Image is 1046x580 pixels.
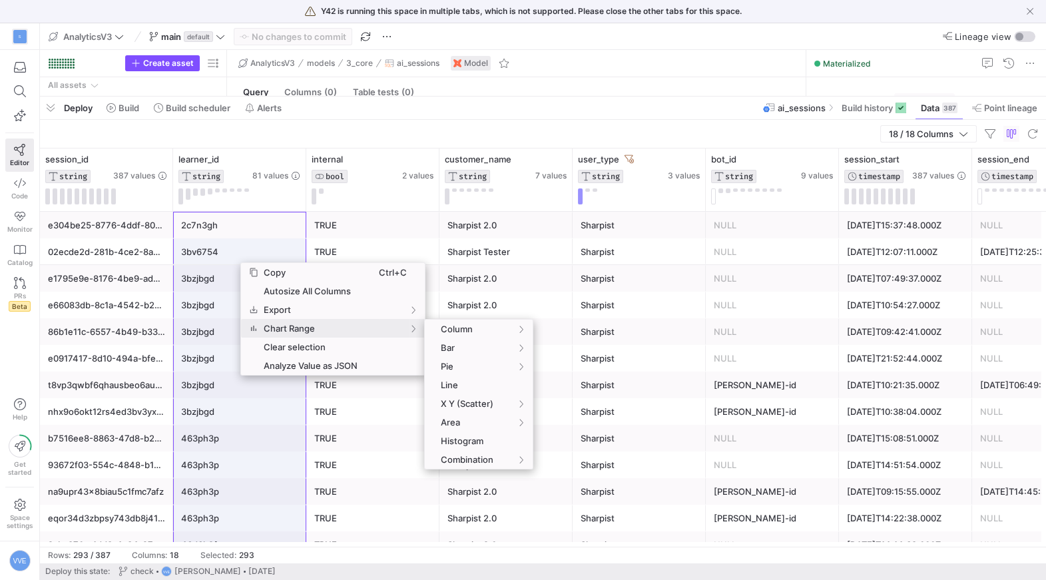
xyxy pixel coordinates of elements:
button: Build [101,97,145,119]
div: Sharpist [581,212,698,238]
div: TRUE [314,212,431,238]
button: models [304,55,338,71]
span: AnalyticsV3 [63,31,112,42]
span: Line‎ [435,376,515,394]
div: 2abc870c-1dd8-4c84-9767-2606da3846c1 [48,532,165,558]
div: 3bv6754 [181,239,298,265]
span: Beta [9,301,31,312]
div: [PERSON_NAME]-id [714,505,831,531]
div: [DATE]T14:22:38.000Z [847,505,964,531]
span: Lineage view [955,31,1011,42]
button: Point lineage [966,97,1043,119]
div: NULL [714,426,831,451]
div: All assets [48,81,87,90]
div: Sharpist [581,319,698,345]
div: [DATE]T10:38:04.000Z [847,399,964,425]
span: internal [312,154,343,164]
div: 3bzjbgd [181,346,298,372]
div: [PERSON_NAME]-id [714,372,831,398]
span: Column [435,320,515,338]
div: NULL [714,532,831,558]
div: 463ph3p [181,479,298,505]
span: Build [119,103,139,113]
span: ai_sessions [778,103,826,113]
div: Sharpist [581,479,698,505]
span: Create asset [143,59,194,68]
span: Data [921,103,939,113]
span: 81 values [252,171,288,180]
button: Build history [836,97,912,119]
span: (0) [401,88,414,97]
div: Sharpist [581,399,698,425]
span: Monitor [7,225,33,233]
div: Sharpist 2.0 [447,266,565,292]
div: [DATE]T10:21:35.000Z [847,372,964,398]
div: NULL [714,212,831,238]
span: 387 values [912,171,954,180]
div: 463ph3p [181,426,298,451]
span: [PERSON_NAME] [174,567,241,576]
img: undefined [453,59,461,67]
span: AnalyticsV3 [250,59,295,68]
a: Editor [5,139,34,172]
div: e304be25-8776-4ddf-802f-f6c8dd4bc6eb [48,212,165,238]
button: ai_sessions [382,55,443,71]
span: customer_name [445,154,511,164]
span: 3_core [346,59,373,68]
span: Pie [435,357,515,376]
div: 293 / 387 [73,551,111,560]
div: TRUE [314,239,431,265]
div: TRUE [314,452,431,478]
div: [DATE]T07:49:37.000Z [847,266,964,292]
span: 387 values [113,171,155,180]
div: SubMenu [424,319,533,469]
div: TRUE [314,479,431,505]
button: Alerts [239,97,288,119]
span: 7 values [535,171,567,180]
div: VVE [161,566,172,577]
a: S [5,25,34,48]
div: Sharpist [581,239,698,265]
div: t8vp3qwbf6qhausbeo6aux5f [48,372,165,398]
button: checkVVE[PERSON_NAME][DATE] [115,563,279,580]
div: TRUE [314,372,431,398]
div: Sharpist 2.0 [447,292,565,318]
span: PRs [14,292,26,300]
div: Sharpist [581,372,698,398]
span: STRING [59,172,87,181]
span: Point lineage [984,103,1037,113]
span: STRING [459,172,487,181]
div: TRUE [314,505,431,531]
span: default [184,31,213,42]
span: TIMESTAMP [991,172,1033,181]
span: Histogram‎ [435,432,515,450]
a: Spacesettings [5,493,34,535]
span: TIMESTAMP [858,172,900,181]
div: NULL [714,319,831,345]
span: session_end [977,154,1029,164]
span: Combination [435,450,515,469]
button: 18 / 18 Columns [880,125,977,143]
div: Sharpist [581,266,698,292]
button: Getstarted [5,430,34,481]
span: STRING [592,172,620,181]
span: (0) [324,88,337,97]
div: 3bzjbgd [181,399,298,425]
span: Copy [258,263,379,282]
div: 3bzjbgd [181,292,298,318]
span: STRING [725,172,753,181]
div: 387 [942,103,957,113]
div: NULL [714,346,831,372]
span: Export [258,300,379,319]
div: nhx9o6okt12rs4ed3bv3yxk0 [48,399,165,425]
span: session_start [844,154,900,164]
button: Data387 [915,97,963,119]
div: eqor34d3zbpsy743db8j4186 [48,505,165,531]
span: Help [11,413,28,421]
div: na9upr43x8biau5c1fmc7afz [48,479,165,505]
span: [DATE] [248,567,276,576]
button: VVE [5,547,34,575]
a: Monitor [5,205,34,238]
span: Model [464,59,488,68]
div: 93672f03-554c-4848-b131-7c7cbdd05ce1 [48,452,165,478]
